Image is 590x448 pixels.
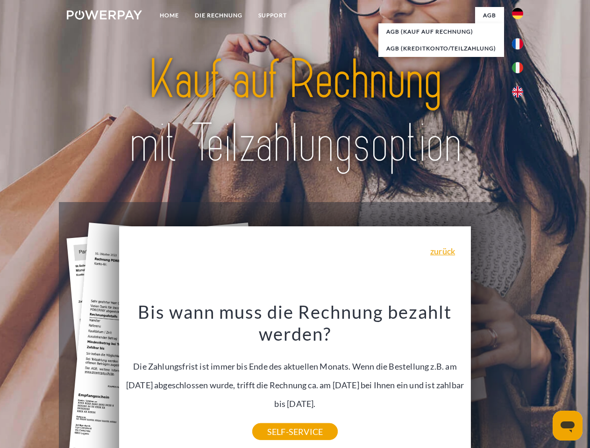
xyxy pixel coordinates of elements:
[125,301,466,432] div: Die Zahlungsfrist ist immer bis Ende des aktuellen Monats. Wenn die Bestellung z.B. am [DATE] abg...
[67,10,142,20] img: logo-powerpay-white.svg
[187,7,250,24] a: DIE RECHNUNG
[430,247,455,255] a: zurück
[512,62,523,73] img: it
[378,40,504,57] a: AGB (Kreditkonto/Teilzahlung)
[250,7,295,24] a: SUPPORT
[553,411,583,441] iframe: Button to launch messaging window
[475,7,504,24] a: agb
[512,38,523,49] img: fr
[89,45,501,179] img: title-powerpay_de.svg
[512,8,523,19] img: de
[378,23,504,40] a: AGB (Kauf auf Rechnung)
[252,423,338,440] a: SELF-SERVICE
[512,86,523,98] img: en
[152,7,187,24] a: Home
[125,301,466,345] h3: Bis wann muss die Rechnung bezahlt werden?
